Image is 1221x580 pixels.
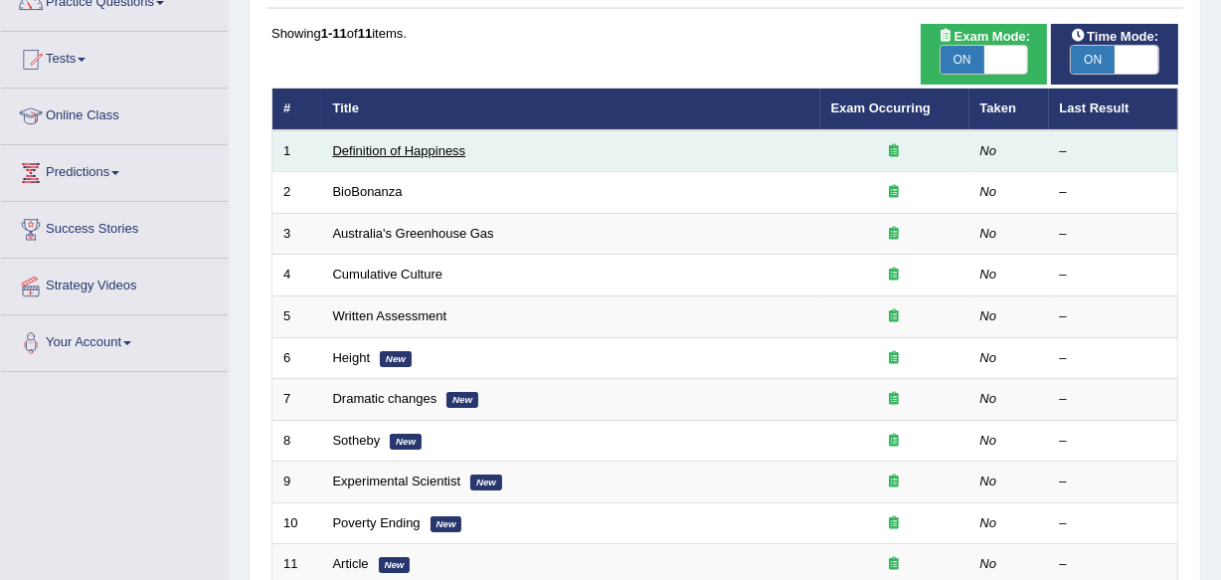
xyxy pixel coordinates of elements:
[941,46,984,74] span: ON
[272,420,322,462] td: 8
[272,462,322,503] td: 9
[1060,432,1167,451] div: –
[272,502,322,544] td: 10
[1049,89,1178,130] th: Last Result
[1,145,228,195] a: Predictions
[1,32,228,82] a: Tests
[272,337,322,379] td: 6
[980,350,997,365] em: No
[980,433,997,448] em: No
[333,515,421,530] a: Poverty Ending
[1,202,228,252] a: Success Stories
[831,514,959,533] div: Exam occurring question
[333,308,447,323] a: Written Assessment
[272,255,322,296] td: 4
[831,432,959,451] div: Exam occurring question
[1060,142,1167,161] div: –
[980,267,997,282] em: No
[333,226,494,241] a: Australia's Greenhouse Gas
[358,26,372,41] b: 11
[831,390,959,409] div: Exam occurring question
[1060,390,1167,409] div: –
[831,555,959,574] div: Exam occurring question
[980,143,997,158] em: No
[1,259,228,308] a: Strategy Videos
[1060,349,1167,368] div: –
[831,142,959,161] div: Exam occurring question
[831,307,959,326] div: Exam occurring question
[322,89,820,130] th: Title
[272,296,322,338] td: 5
[980,308,997,323] em: No
[333,391,437,406] a: Dramatic changes
[1060,307,1167,326] div: –
[470,475,502,490] em: New
[1060,183,1167,202] div: –
[980,515,997,530] em: No
[379,557,411,573] em: New
[980,474,997,488] em: No
[272,89,322,130] th: #
[831,473,959,491] div: Exam occurring question
[921,24,1048,85] div: Show exams occurring in exams
[1060,473,1167,491] div: –
[333,184,403,199] a: BioBonanza
[446,392,478,408] em: New
[1060,555,1167,574] div: –
[831,100,931,115] a: Exam Occurring
[1071,46,1115,74] span: ON
[272,379,322,421] td: 7
[333,267,443,282] a: Cumulative Culture
[831,349,959,368] div: Exam occurring question
[333,143,466,158] a: Definition of Happiness
[272,172,322,214] td: 2
[1060,514,1167,533] div: –
[272,213,322,255] td: 3
[1060,225,1167,244] div: –
[831,225,959,244] div: Exam occurring question
[272,130,322,172] td: 1
[1060,266,1167,285] div: –
[1,89,228,138] a: Online Class
[1063,26,1166,47] span: Time Mode:
[931,26,1038,47] span: Exam Mode:
[831,183,959,202] div: Exam occurring question
[333,433,381,448] a: Sotheby
[969,89,1049,130] th: Taken
[980,226,997,241] em: No
[1,315,228,365] a: Your Account
[980,184,997,199] em: No
[831,266,959,285] div: Exam occurring question
[380,351,412,367] em: New
[980,391,997,406] em: No
[271,24,1178,43] div: Showing of items.
[333,556,369,571] a: Article
[390,434,422,450] em: New
[431,516,462,532] em: New
[333,350,371,365] a: Height
[321,26,347,41] b: 1-11
[333,474,461,488] a: Experimental Scientist
[980,556,997,571] em: No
